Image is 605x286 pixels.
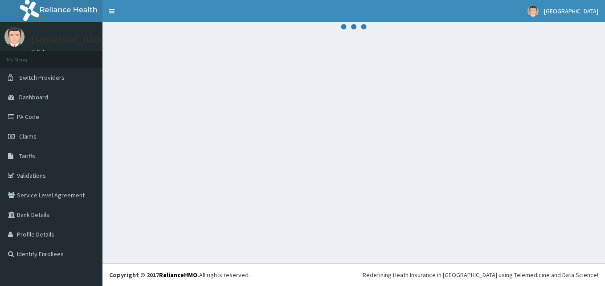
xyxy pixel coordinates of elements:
[102,263,605,286] footer: All rights reserved.
[527,6,539,17] img: User Image
[19,152,35,160] span: Tariffs
[544,7,598,15] span: [GEOGRAPHIC_DATA]
[109,271,199,279] strong: Copyright © 2017 .
[340,13,367,40] svg: audio-loading
[19,132,37,140] span: Claims
[363,270,598,279] div: Redefining Heath Insurance in [GEOGRAPHIC_DATA] using Telemedicine and Data Science!
[19,74,65,82] span: Switch Providers
[159,271,197,279] a: RelianceHMO
[31,36,105,44] p: [GEOGRAPHIC_DATA]
[4,27,25,47] img: User Image
[19,93,48,101] span: Dashboard
[31,49,53,55] a: Online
